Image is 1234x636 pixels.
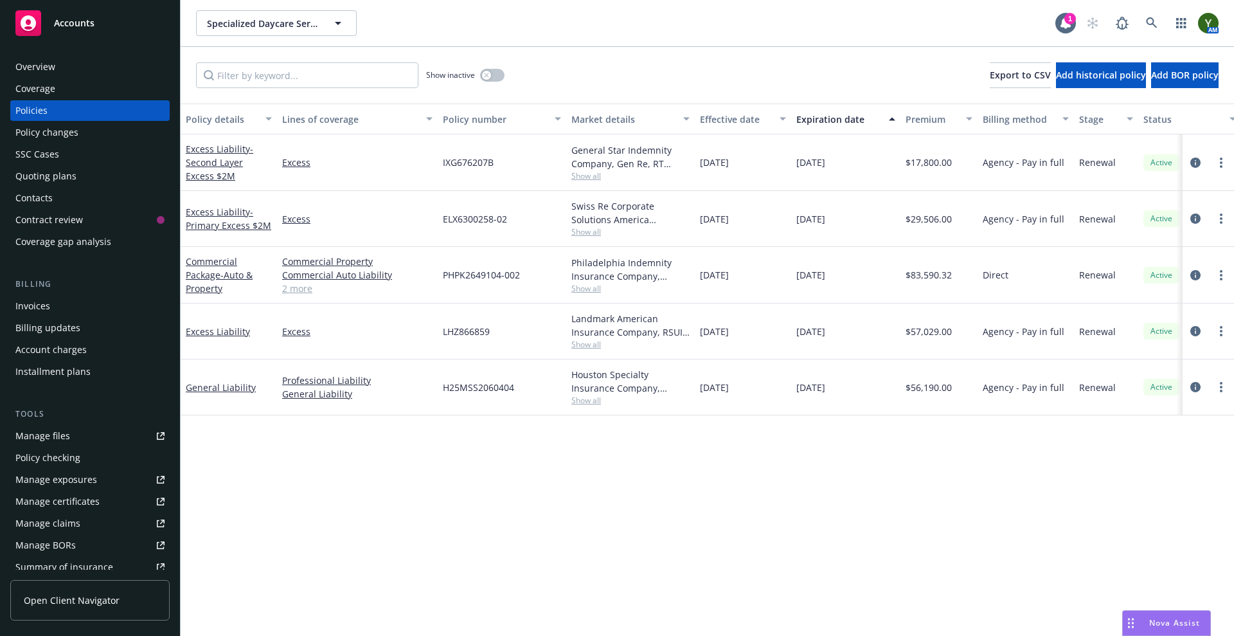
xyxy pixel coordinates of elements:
div: Summary of insurance [15,557,113,577]
div: Contacts [15,188,53,208]
div: Coverage [15,78,55,99]
div: Overview [15,57,55,77]
a: Account charges [10,340,170,360]
span: Agency - Pay in full [983,325,1064,338]
span: [DATE] [796,212,825,226]
span: Renewal [1079,381,1116,394]
a: Installment plans [10,361,170,382]
span: Active [1149,157,1174,168]
div: Houston Specialty Insurance Company, Houston Specialty Insurance Company, CRC Group [571,368,690,395]
a: Manage BORs [10,535,170,556]
span: [DATE] [700,268,729,282]
span: Show all [571,339,690,350]
div: Drag to move [1123,611,1139,635]
span: $29,506.00 [906,212,952,226]
a: Excess Liability [186,143,253,182]
a: Manage files [10,426,170,446]
a: General Liability [186,381,256,394]
button: Billing method [978,104,1074,134]
a: Accounts [10,5,170,41]
span: Renewal [1079,268,1116,282]
span: - Second Layer Excess $2M [186,143,253,182]
a: Coverage gap analysis [10,232,170,252]
span: Active [1149,213,1174,224]
div: Manage files [15,426,70,446]
span: Show all [571,226,690,237]
span: Agency - Pay in full [983,212,1064,226]
div: Installment plans [15,361,91,382]
div: Lines of coverage [282,113,418,126]
a: Coverage [10,78,170,99]
span: Add historical policy [1056,69,1146,81]
button: Lines of coverage [277,104,438,134]
span: Renewal [1079,156,1116,169]
div: Manage certificates [15,491,100,512]
span: Show inactive [426,69,475,80]
a: circleInformation [1188,211,1203,226]
a: circleInformation [1188,379,1203,395]
a: Invoices [10,296,170,316]
div: Policy number [443,113,547,126]
button: Add BOR policy [1151,62,1219,88]
div: Billing [10,278,170,291]
button: Effective date [695,104,791,134]
div: Policy checking [15,448,80,468]
span: [DATE] [700,381,729,394]
a: Commercial Package [186,255,253,295]
span: [DATE] [796,325,825,338]
div: Billing updates [15,318,80,338]
div: Account charges [15,340,87,360]
span: Show all [571,283,690,294]
span: [DATE] [796,381,825,394]
div: General Star Indemnity Company, Gen Re, RT Specialty Insurance Services, LLC (RSG Specialty, LLC) [571,143,690,170]
div: Philadelphia Indemnity Insurance Company, [GEOGRAPHIC_DATA] Insurance Companies [571,256,690,283]
span: ELX6300258-02􀀐 [443,212,512,226]
button: Policy number [438,104,566,134]
div: Invoices [15,296,50,316]
a: Billing updates [10,318,170,338]
a: General Liability [282,387,433,401]
div: Tools [10,408,170,421]
a: Manage exposures [10,469,170,490]
a: circleInformation [1188,323,1203,339]
span: $17,800.00 [906,156,952,169]
span: Active [1149,269,1174,281]
button: Expiration date [791,104,900,134]
div: Landmark American Insurance Company, RSUI Group, CRC Group [571,312,690,339]
span: [DATE] [700,156,729,169]
a: Overview [10,57,170,77]
span: [DATE] [700,325,729,338]
a: Switch app [1168,10,1194,36]
span: Agency - Pay in full [983,156,1064,169]
div: Swiss Re Corporate Solutions America Insurance Corporation, Swiss Re, RT Specialty Insurance Serv... [571,199,690,226]
span: Show all [571,395,690,406]
span: [DATE] [796,268,825,282]
span: Export to CSV [990,69,1051,81]
button: Policy details [181,104,277,134]
span: Active [1149,381,1174,393]
div: SSC Cases [15,144,59,165]
div: Status [1143,113,1222,126]
span: Direct [983,268,1008,282]
span: Open Client Navigator [24,594,120,607]
a: Policy changes [10,122,170,143]
button: Market details [566,104,695,134]
div: Quoting plans [15,166,76,186]
div: Manage BORs [15,535,76,556]
a: Report a Bug [1109,10,1135,36]
a: Policy checking [10,448,170,468]
div: Effective date [700,113,772,126]
div: Policy changes [15,122,78,143]
img: photo [1198,13,1219,33]
a: Professional Liability [282,374,433,387]
a: Excess [282,325,433,338]
a: SSC Cases [10,144,170,165]
span: Specialized Daycare Services, Inc. [207,17,318,30]
span: [DATE] [796,156,825,169]
a: circleInformation [1188,155,1203,170]
button: Nova Assist [1122,610,1211,636]
div: Coverage gap analysis [15,232,111,252]
span: $56,190.00 [906,381,952,394]
a: more [1213,211,1229,226]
